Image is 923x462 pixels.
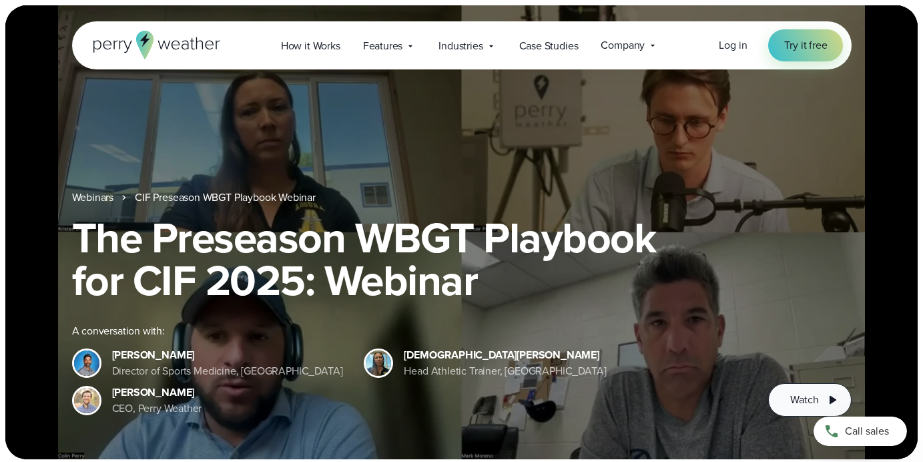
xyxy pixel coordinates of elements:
span: Call sales [845,423,889,439]
div: A conversation with: [72,323,747,339]
span: How it Works [281,38,340,54]
div: [PERSON_NAME] [112,347,343,363]
nav: Breadcrumb [72,190,852,206]
span: Case Studies [519,38,579,54]
div: Director of Sports Medicine, [GEOGRAPHIC_DATA] [112,363,343,379]
span: Company [601,37,645,53]
a: CIF Preseason WBGT Playbook Webinar [135,190,316,206]
a: Try it free [768,29,843,61]
a: Log in [719,37,747,53]
img: Mark Moreno Bellarmine College Prep [74,351,99,376]
div: CEO, Perry Weather [112,401,202,417]
span: Try it free [784,37,827,53]
span: Watch [790,392,818,408]
div: Head Athletic Trainer, [GEOGRAPHIC_DATA] [404,363,606,379]
a: Call sales [814,417,907,446]
div: [DEMOGRAPHIC_DATA][PERSON_NAME] [404,347,606,363]
a: How it Works [270,32,352,59]
a: Webinars [72,190,114,206]
span: Features [363,38,403,54]
h1: The Preseason WBGT Playbook for CIF 2025: Webinar [72,216,852,302]
img: Colin Perry, CEO of Perry Weather [74,388,99,413]
button: Watch [768,383,851,417]
img: Kristen Dizon, Agoura Hills [366,351,391,376]
a: Case Studies [508,32,590,59]
div: [PERSON_NAME] [112,385,202,401]
span: Industries [438,38,483,54]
